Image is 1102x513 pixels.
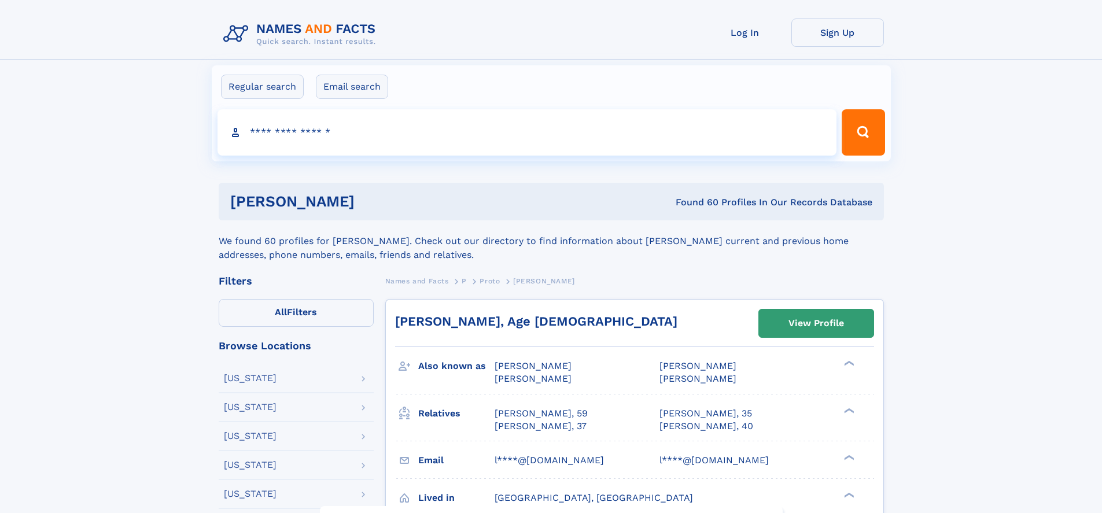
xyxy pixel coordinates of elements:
[219,19,385,50] img: Logo Names and Facts
[495,373,572,384] span: [PERSON_NAME]
[495,407,588,420] a: [PERSON_NAME], 59
[275,307,287,318] span: All
[418,488,495,508] h3: Lived in
[659,420,753,433] a: [PERSON_NAME], 40
[841,491,855,499] div: ❯
[841,453,855,461] div: ❯
[659,407,752,420] a: [PERSON_NAME], 35
[699,19,791,47] a: Log In
[513,277,575,285] span: [PERSON_NAME]
[515,196,872,209] div: Found 60 Profiles In Our Records Database
[659,373,736,384] span: [PERSON_NAME]
[842,109,884,156] button: Search Button
[224,403,277,412] div: [US_STATE]
[224,431,277,441] div: [US_STATE]
[224,374,277,383] div: [US_STATE]
[418,356,495,376] h3: Also known as
[480,277,500,285] span: Proto
[495,420,587,433] a: [PERSON_NAME], 37
[316,75,388,99] label: Email search
[224,489,277,499] div: [US_STATE]
[841,407,855,414] div: ❯
[218,109,837,156] input: search input
[221,75,304,99] label: Regular search
[219,341,374,351] div: Browse Locations
[230,194,515,209] h1: [PERSON_NAME]
[495,492,693,503] span: [GEOGRAPHIC_DATA], [GEOGRAPHIC_DATA]
[462,277,467,285] span: P
[219,299,374,327] label: Filters
[788,310,844,337] div: View Profile
[495,360,572,371] span: [PERSON_NAME]
[791,19,884,47] a: Sign Up
[462,274,467,288] a: P
[418,451,495,470] h3: Email
[418,404,495,423] h3: Relatives
[759,309,874,337] a: View Profile
[224,460,277,470] div: [US_STATE]
[385,274,449,288] a: Names and Facts
[219,276,374,286] div: Filters
[395,314,677,329] a: [PERSON_NAME], Age [DEMOGRAPHIC_DATA]
[659,360,736,371] span: [PERSON_NAME]
[480,274,500,288] a: Proto
[841,360,855,367] div: ❯
[219,220,884,262] div: We found 60 profiles for [PERSON_NAME]. Check out our directory to find information about [PERSON...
